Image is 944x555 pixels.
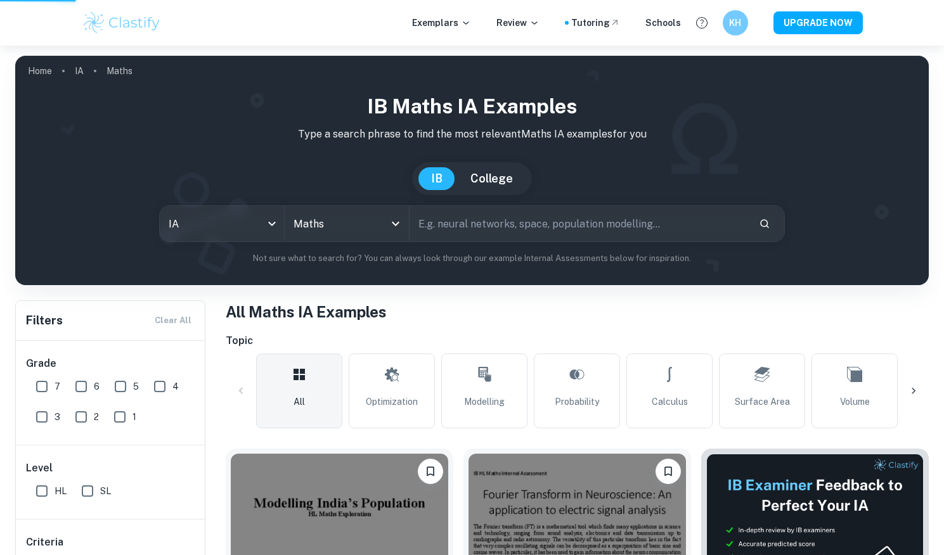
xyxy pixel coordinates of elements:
button: Search [754,213,775,234]
span: SL [100,484,111,498]
button: Bookmark [418,459,443,484]
span: 3 [55,410,60,424]
p: Not sure what to search for? You can always look through our example Internal Assessments below f... [25,252,919,265]
span: Surface Area [735,395,790,409]
span: Optimization [366,395,418,409]
img: profile cover [15,56,929,285]
h6: KH [728,16,742,30]
button: College [458,167,526,190]
span: Calculus [652,395,688,409]
button: IB [418,167,455,190]
h6: Criteria [26,535,63,550]
button: Help and Feedback [691,12,713,34]
span: HL [55,484,67,498]
h6: Topic [226,333,929,348]
h6: Level [26,461,196,476]
p: Exemplars [412,16,471,30]
span: Modelling [464,395,505,409]
input: E.g. neural networks, space, population modelling... [410,206,749,241]
h1: All Maths IA Examples [226,300,929,323]
span: 4 [172,380,179,393]
span: Probability [555,395,599,409]
span: 7 [55,380,60,393]
h1: IB Maths IA examples [25,91,919,122]
span: Volume [840,395,870,409]
a: Schools [645,16,681,30]
button: UPGRADE NOW [773,11,863,34]
a: Home [28,62,52,80]
a: IA [75,62,84,80]
span: 6 [94,380,100,393]
span: 5 [133,380,139,393]
p: Review [496,16,540,30]
span: 2 [94,410,99,424]
h6: Filters [26,312,63,329]
p: Maths [107,64,133,78]
a: Tutoring [571,16,620,30]
h6: Grade [26,356,196,371]
button: Open [387,215,404,233]
button: Bookmark [656,459,681,484]
button: KH [723,10,748,35]
img: Clastify logo [82,10,162,35]
span: 1 [133,410,136,424]
div: IA [160,206,284,241]
span: All [294,395,305,409]
p: Type a search phrase to find the most relevant Maths IA examples for you [25,127,919,142]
